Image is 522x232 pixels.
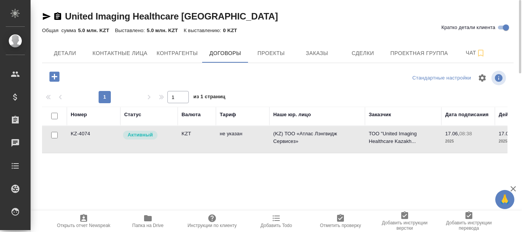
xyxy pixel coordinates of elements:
[178,126,216,153] td: KZT
[188,223,237,228] span: Инструкции по клиенту
[216,126,269,153] td: не указан
[115,28,147,33] p: Выставлено:
[273,111,311,118] div: Наше юр. лицо
[298,49,335,58] span: Заказы
[261,223,292,228] span: Добавить Todo
[44,69,65,84] button: Добавить договор
[499,131,513,136] p: 17.06,
[193,92,225,103] span: из 1 страниц
[42,28,78,33] p: Общая сумма
[157,49,198,58] span: Контрагенты
[390,49,448,58] span: Проектная группа
[132,223,164,228] span: Папка на Drive
[377,220,432,231] span: Добавить инструкции верстки
[47,49,83,58] span: Детали
[457,48,494,58] span: Чат
[42,12,51,21] button: Скопировать ссылку для ЯМессенджера
[473,69,491,87] span: Настроить таблицу
[308,211,373,232] button: Отметить проверку
[207,49,243,58] span: Договоры
[57,223,110,228] span: Открыть отчет Newspeak
[437,211,501,232] button: Добавить инструкции перевода
[269,126,365,153] td: (KZ) ТОО «Атлас Лэнгвидж Сервисез»
[53,12,62,21] button: Скопировать ссылку
[441,220,496,231] span: Добавить инструкции перевода
[369,111,391,118] div: Заказчик
[92,49,148,58] span: Контактные лица
[253,49,289,58] span: Проекты
[320,223,361,228] span: Отметить проверку
[182,111,201,118] div: Валюта
[67,126,120,153] td: KZ-4074
[445,131,459,136] p: 17.06,
[244,211,308,232] button: Добавить Todo
[459,131,472,136] p: 08:38
[180,211,244,232] button: Инструкции по клиенту
[184,28,223,33] p: К выставлению:
[223,28,243,33] p: 0 KZT
[78,28,115,33] p: 5.0 млн. KZT
[491,71,507,85] span: Посмотреть информацию
[441,24,495,31] span: Кратко детали клиента
[65,11,278,21] a: United Imaging Healthcare [GEOGRAPHIC_DATA]
[52,211,116,232] button: Открыть отчет Newspeak
[116,211,180,232] button: Папка на Drive
[476,49,485,58] svg: Подписаться
[445,138,491,145] p: 2025
[128,131,153,139] p: Активный
[498,191,511,208] span: 🙏
[445,111,489,118] div: Дата подписания
[410,72,473,84] div: split button
[71,111,87,118] div: Номер
[147,28,184,33] p: 5.0 млн. KZT
[220,111,236,118] div: Тариф
[344,49,381,58] span: Сделки
[495,190,514,209] button: 🙏
[124,111,141,118] div: Статус
[373,211,437,232] button: Добавить инструкции верстки
[369,130,438,145] p: ТОО "United Imaging Healthcare Kazakh...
